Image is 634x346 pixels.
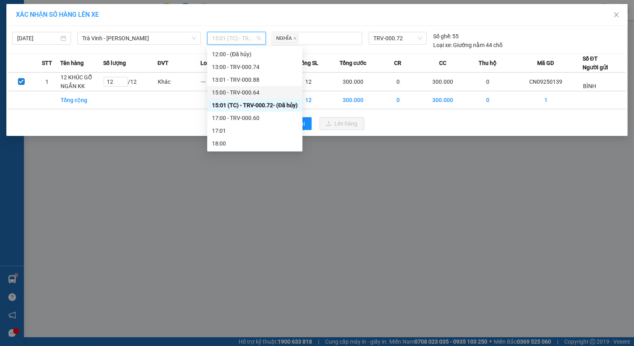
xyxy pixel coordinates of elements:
[212,101,298,110] div: 15:01 (TC) - TRV-000.72 - (Đã hủy)
[330,73,377,91] td: 300.000
[42,59,52,67] span: STT
[212,88,298,97] div: 15:00 - TRV-000.64
[103,73,157,91] td: / 12
[613,12,620,18] span: close
[200,73,243,91] td: ---
[200,59,226,67] span: Loại hàng
[377,91,420,109] td: 0
[509,73,583,91] td: CN09250139
[3,43,67,51] span: 0981970843 -
[212,50,298,59] div: 12:00 - (Đã hủy)
[16,16,76,23] span: VP Cầu Ngang -
[16,11,99,18] span: XÁC NHẬN SỐ HÀNG LÊN XE
[433,32,451,41] span: Số ghế:
[330,91,377,109] td: 300.000
[583,83,596,89] span: BÌNH
[466,73,509,91] td: 0
[274,34,298,43] span: NGHĨA
[3,52,53,59] span: GIAO:
[420,73,466,91] td: 300.000
[287,91,330,109] td: 12
[60,91,103,109] td: Tổng cộng
[479,59,497,67] span: Thu hộ
[377,73,420,91] td: 0
[287,73,330,91] td: 12
[466,91,509,109] td: 0
[60,59,84,67] span: Tên hàng
[373,32,422,44] span: TRV-000.72
[433,41,452,49] span: Loại xe:
[583,54,608,72] div: Số ĐT Người gửi
[3,27,80,42] span: VP [PERSON_NAME] ([GEOGRAPHIC_DATA])
[3,16,116,23] p: GỬI:
[3,27,116,42] p: NHẬN:
[34,73,60,91] td: 1
[293,36,297,40] span: close
[157,59,169,67] span: ĐVT
[61,16,76,23] span: BÌNH
[433,32,459,41] div: 55
[509,91,583,109] td: 1
[439,59,446,67] span: CC
[27,4,92,12] strong: BIÊN NHẬN GỬI HÀNG
[43,43,67,51] span: CƯỜNG
[433,41,502,49] div: Giường nằm 44 chỗ
[60,73,103,91] td: 12 KHÚC GỖ NGẮN KK
[298,59,318,67] span: Tổng SL
[212,114,298,122] div: 17:00 - TRV-000.60
[340,59,366,67] span: Tổng cước
[605,4,628,26] button: Close
[212,32,261,44] span: 15:01 (TC) - TRV-000.72 - (Đã hủy)
[212,75,298,84] div: 13:01 - TRV-000.88
[17,34,59,43] input: 15/09/2025
[212,139,298,148] div: 18:00
[212,126,298,135] div: 17:01
[537,59,554,67] span: Mã GD
[157,73,200,91] td: Khác
[394,59,401,67] span: CR
[420,91,466,109] td: 300.000
[82,32,196,44] span: Trà Vinh - Hồ Chí Minh
[103,59,126,67] span: Số lượng
[212,63,298,71] div: 13:00 - TRV-000.74
[320,117,364,130] button: uploadLên hàng
[21,52,53,59] span: KO BAO BỂ
[192,36,196,41] span: down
